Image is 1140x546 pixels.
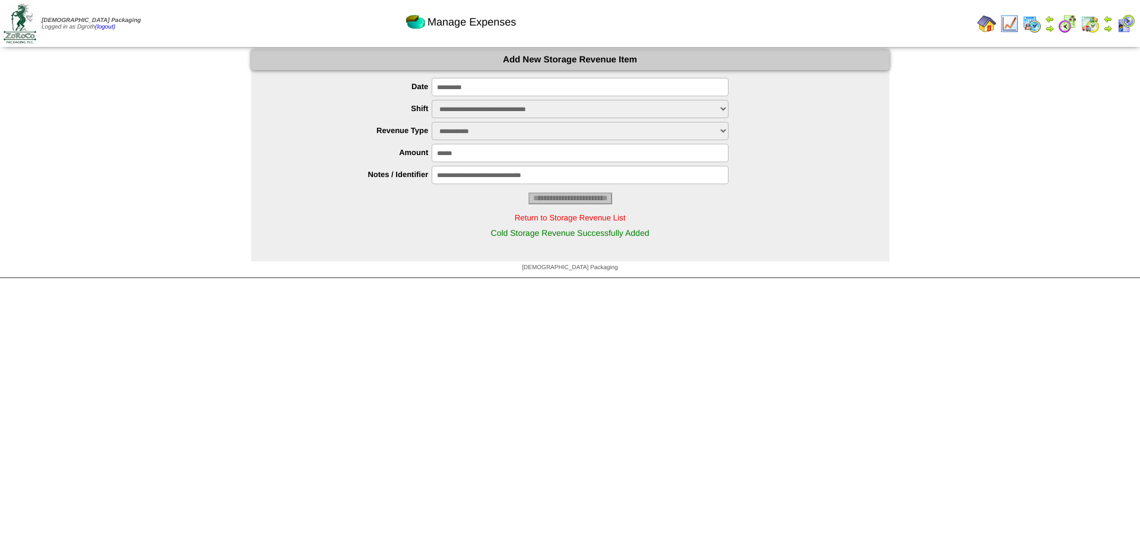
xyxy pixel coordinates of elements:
img: arrowleft.gif [1103,14,1113,24]
img: calendarblend.gif [1058,14,1077,33]
span: [DEMOGRAPHIC_DATA] Packaging [522,264,617,271]
span: Manage Expenses [427,16,516,29]
label: Amount [275,148,432,157]
label: Date [275,82,432,91]
a: Return to Storage Revenue List [515,213,626,222]
label: Shift [275,104,432,113]
img: home.gif [977,14,996,33]
div: Cold Storage Revenue Successfully Added [251,222,889,244]
img: calendarcustomer.gif [1116,14,1135,33]
img: arrowright.gif [1045,24,1054,33]
img: arrowleft.gif [1045,14,1054,24]
img: zoroco-logo-small.webp [4,4,36,43]
img: calendarinout.gif [1081,14,1100,33]
span: Logged in as Dgroth [42,17,141,30]
img: arrowright.gif [1103,24,1113,33]
a: (logout) [95,24,115,30]
img: pie_chart2.png [406,12,425,31]
div: Add New Storage Revenue Item [251,49,889,70]
img: line_graph.gif [1000,14,1019,33]
img: calendarprod.gif [1022,14,1041,33]
label: Notes / Identifier [275,170,432,179]
span: [DEMOGRAPHIC_DATA] Packaging [42,17,141,24]
label: Revenue Type [275,126,432,135]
